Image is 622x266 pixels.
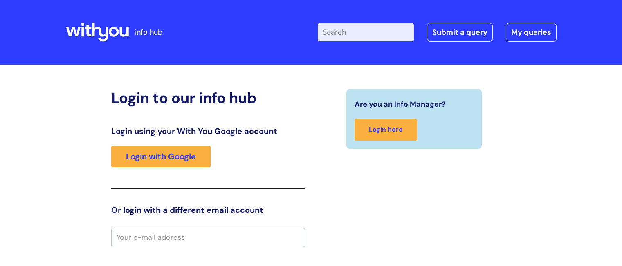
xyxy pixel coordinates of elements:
[355,119,417,141] a: Login here
[135,26,162,39] p: info hub
[355,98,446,111] span: Are you an Info Manager?
[506,23,557,42] a: My queries
[111,89,305,107] h2: Login to our info hub
[427,23,493,42] a: Submit a query
[111,228,305,247] input: Your e-mail address
[111,146,211,167] a: Login with Google
[111,205,305,215] h3: Or login with a different email account
[111,126,305,136] h3: Login using your With You Google account
[318,23,414,41] input: Search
